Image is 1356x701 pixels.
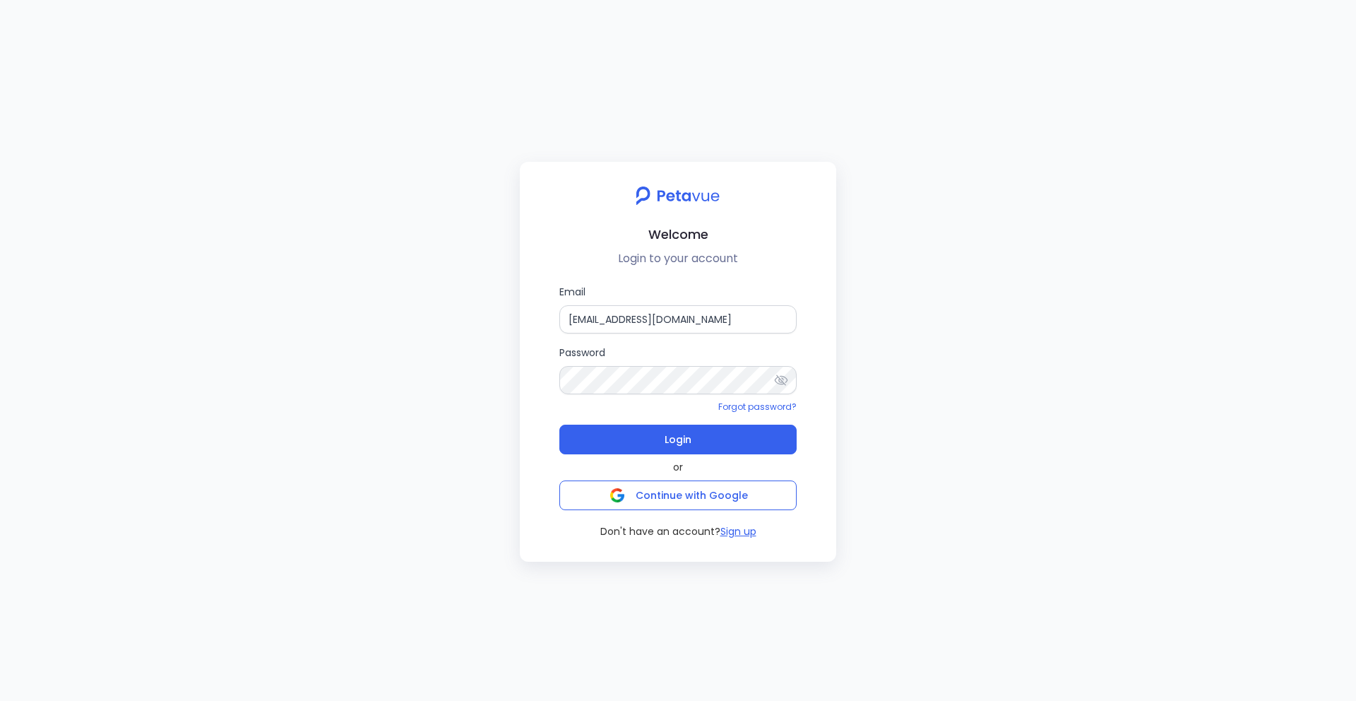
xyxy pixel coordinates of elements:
span: Continue with Google [636,488,748,502]
p: Login to your account [531,250,825,267]
a: Forgot password? [718,401,797,413]
button: Login [559,425,797,454]
span: Login [665,430,691,449]
h2: Welcome [531,224,825,245]
span: Don't have an account? [600,524,720,539]
img: petavue logo [626,179,729,213]
input: Email [559,305,797,334]
label: Email [559,284,797,334]
input: Password [559,366,797,394]
span: or [673,460,683,475]
button: Continue with Google [559,481,797,510]
label: Password [559,345,797,394]
button: Sign up [720,524,756,539]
